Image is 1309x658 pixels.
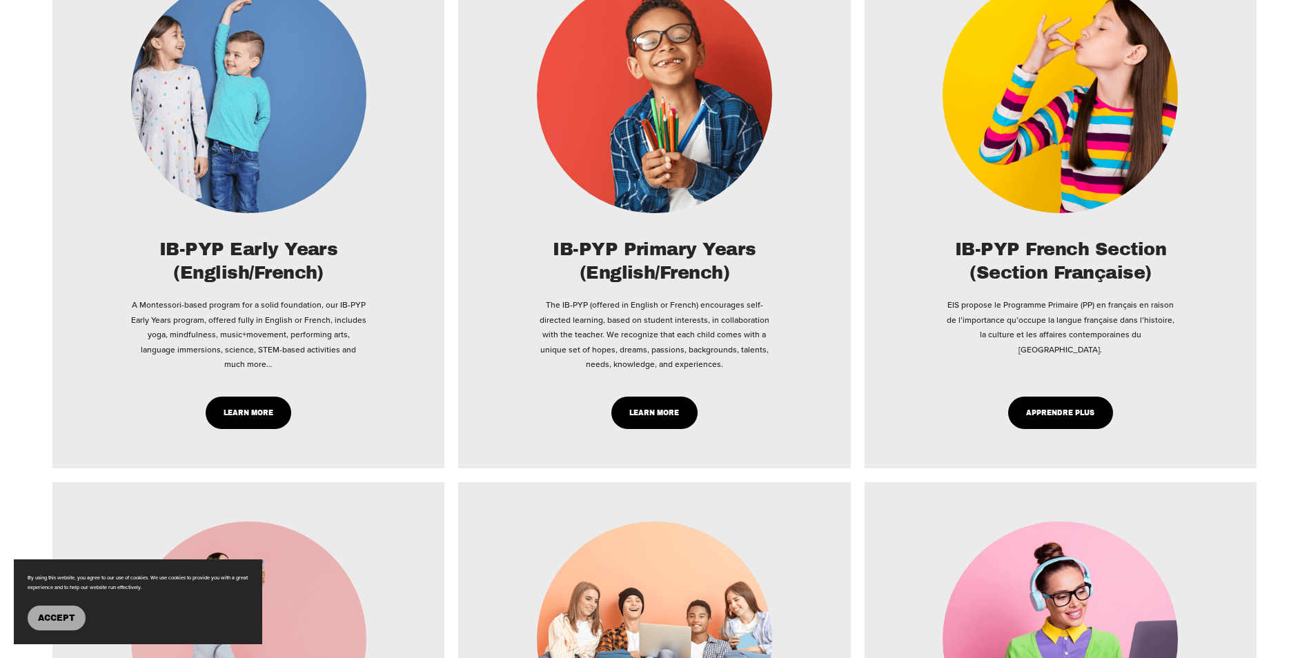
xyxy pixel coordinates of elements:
button: Accept [28,606,86,630]
h2: IB-PYP French Section (Section Française) [943,238,1178,285]
a: Apprendre Plus [1008,397,1113,429]
h2: IB-PYP Early Years (English/French) [131,238,366,285]
p: The IB-PYP (offered in English or French) encourages self-directed learning, based on student int... [537,297,772,372]
p: A Montessori-based program for a solid foundation, our IB-PYP Early Years program, offered fully ... [131,297,366,372]
h2: IB-PYP Primary Years (English/French) [537,238,772,285]
a: Learn More [206,397,292,429]
a: Learn More [611,397,698,429]
section: Cookie banner [14,559,262,644]
p: By using this website, you agree to our use of cookies. We use cookies to provide you with a grea... [28,573,248,592]
span: Accept [38,613,75,623]
p: EIS propose le Programme Primaire (PP) en français en raison de l’importance qu’occupe la langue ... [943,297,1178,357]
